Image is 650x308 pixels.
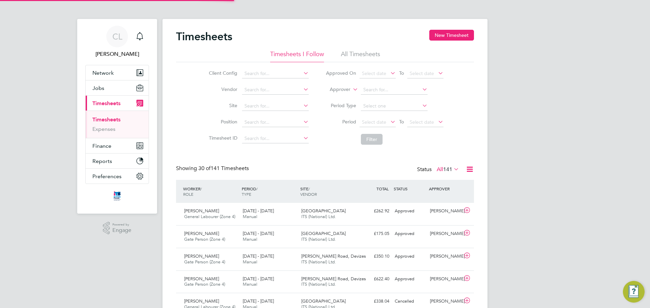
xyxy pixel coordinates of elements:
[243,231,274,236] span: [DATE] - [DATE]
[397,117,406,126] span: To
[184,281,225,287] span: Gate Person (Zone 4)
[299,183,357,200] div: SITE
[92,100,121,106] span: Timesheets
[301,236,336,242] span: ITS (National) Ltd.
[417,165,460,174] div: Status
[362,119,386,125] span: Select date
[243,259,257,265] span: Manual
[86,96,149,111] button: Timesheets
[301,298,346,304] span: [GEOGRAPHIC_DATA]
[207,119,237,125] label: Position
[320,86,350,93] label: Approver
[357,296,392,307] div: £338.04
[242,191,251,197] span: TYPE
[207,135,237,141] label: Timesheet ID
[184,231,219,236] span: [PERSON_NAME]
[243,276,274,282] span: [DATE] - [DATE]
[243,298,274,304] span: [DATE] - [DATE]
[92,173,122,180] span: Preferences
[86,153,149,168] button: Reports
[92,126,115,132] a: Expenses
[300,191,317,197] span: VENDOR
[427,228,462,239] div: [PERSON_NAME]
[184,236,225,242] span: Gate Person (Zone 4)
[207,70,237,76] label: Client Config
[242,85,309,95] input: Search for...
[184,259,225,265] span: Gate Person (Zone 4)
[256,186,258,191] span: /
[207,102,237,109] label: Site
[184,253,219,259] span: [PERSON_NAME]
[392,296,427,307] div: Cancelled
[184,298,219,304] span: [PERSON_NAME]
[361,101,428,111] input: Select one
[308,186,310,191] span: /
[112,32,122,41] span: CL
[437,166,459,173] label: All
[301,276,366,282] span: [PERSON_NAME] Road, Devizes
[270,50,324,62] li: Timesheets I Follow
[376,186,389,191] span: TOTAL
[184,208,219,214] span: [PERSON_NAME]
[392,228,427,239] div: Approved
[86,65,149,80] button: Network
[112,191,122,202] img: itsconstruction-logo-retina.png
[341,50,380,62] li: All Timesheets
[207,86,237,92] label: Vendor
[397,69,406,77] span: To
[429,30,474,41] button: New Timesheet
[243,281,257,287] span: Manual
[92,143,111,149] span: Finance
[410,119,434,125] span: Select date
[443,166,452,173] span: 141
[92,158,112,164] span: Reports
[103,222,132,235] a: Powered byEngage
[176,165,250,172] div: Showing
[242,134,309,143] input: Search for...
[357,228,392,239] div: £175.05
[183,191,193,197] span: ROLE
[112,228,131,233] span: Engage
[112,222,131,228] span: Powered by
[85,26,149,58] a: CL[PERSON_NAME]
[243,253,274,259] span: [DATE] - [DATE]
[198,165,211,172] span: 30 of
[92,116,121,123] a: Timesheets
[357,274,392,285] div: £622.40
[184,214,235,219] span: General Labourer (Zone 4)
[200,186,202,191] span: /
[176,30,232,43] h2: Timesheets
[326,70,356,76] label: Approved On
[301,259,336,265] span: ITS (National) Ltd.
[427,251,462,262] div: [PERSON_NAME]
[427,183,462,195] div: APPROVER
[86,80,149,95] button: Jobs
[301,208,346,214] span: [GEOGRAPHIC_DATA]
[410,70,434,76] span: Select date
[392,206,427,217] div: Approved
[243,208,274,214] span: [DATE] - [DATE]
[326,102,356,109] label: Period Type
[85,50,149,58] span: Chelsea Lawford
[427,206,462,217] div: [PERSON_NAME]
[392,183,427,195] div: STATUS
[181,183,240,200] div: WORKER
[301,214,336,219] span: ITS (National) Ltd.
[240,183,299,200] div: PERIOD
[427,274,462,285] div: [PERSON_NAME]
[92,70,114,76] span: Network
[301,231,346,236] span: [GEOGRAPHIC_DATA]
[85,191,149,202] a: Go to home page
[86,111,149,138] div: Timesheets
[198,165,249,172] span: 141 Timesheets
[623,281,645,303] button: Engage Resource Center
[361,85,428,95] input: Search for...
[242,118,309,127] input: Search for...
[361,134,383,145] button: Filter
[357,206,392,217] div: £262.92
[86,138,149,153] button: Finance
[357,251,392,262] div: £350.10
[184,276,219,282] span: [PERSON_NAME]
[92,85,104,91] span: Jobs
[242,69,309,78] input: Search for...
